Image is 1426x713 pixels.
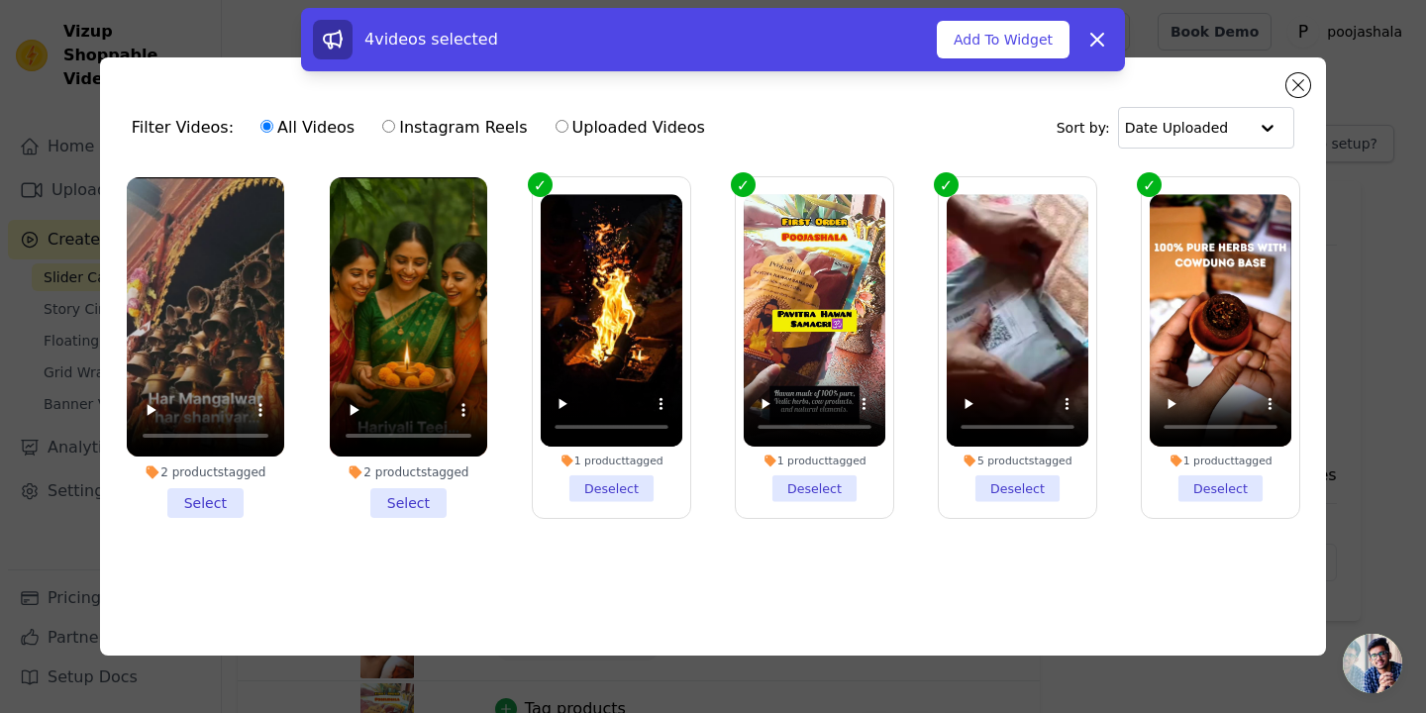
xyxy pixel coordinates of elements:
div: 2 products tagged [330,464,487,480]
button: Close modal [1286,73,1310,97]
div: Sort by: [1057,107,1295,149]
div: 1 product tagged [541,454,682,467]
label: All Videos [259,115,356,141]
span: 4 videos selected [364,30,498,49]
button: Add To Widget [937,21,1069,58]
div: 1 product tagged [744,454,885,467]
div: 2 products tagged [127,464,284,480]
div: Open chat [1343,634,1402,693]
div: 1 product tagged [1150,454,1291,467]
div: 5 products tagged [947,454,1088,467]
div: Filter Videos: [132,105,716,151]
label: Uploaded Videos [555,115,706,141]
label: Instagram Reels [381,115,528,141]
